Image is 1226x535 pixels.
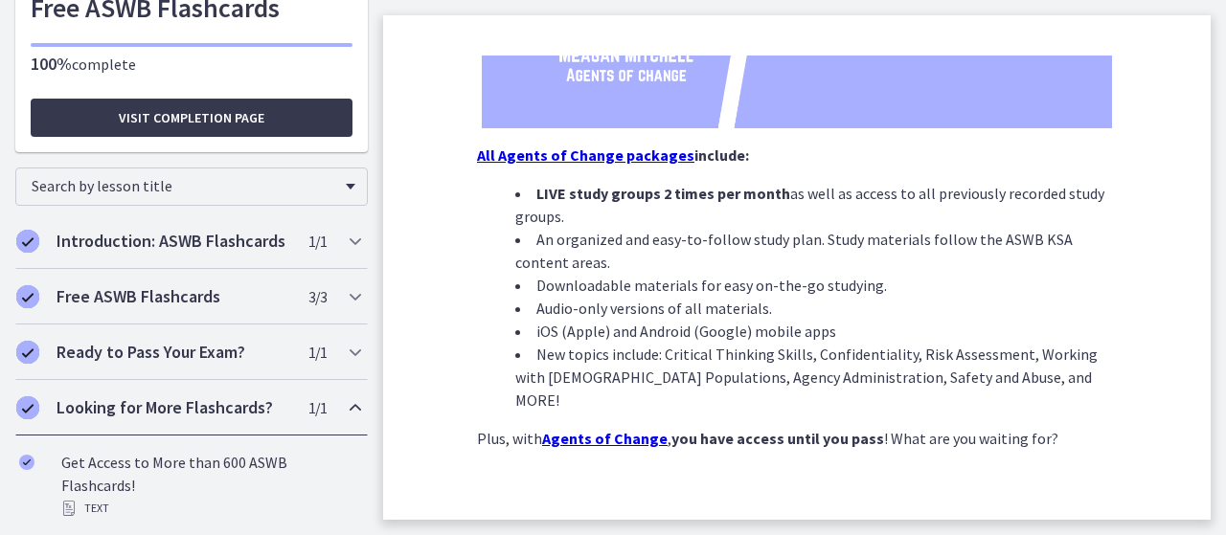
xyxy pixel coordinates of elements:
[308,285,327,308] span: 3 / 3
[57,285,290,308] h2: Free ASWB Flashcards
[515,343,1117,412] li: New topics include: Critical Thinking Skills, Confidentiality, Risk Assessment, Working with [DEM...
[31,53,352,76] p: complete
[32,176,336,195] span: Search by lesson title
[16,285,39,308] i: Completed
[61,497,360,520] div: Text
[31,53,72,75] span: 100%
[515,274,1117,297] li: Downloadable materials for easy on-the-go studying.
[16,341,39,364] i: Completed
[782,184,790,203] strong: h
[694,145,749,165] strong: include:
[671,429,884,448] strong: you have access until you pass
[536,184,782,203] strong: LIVE study groups 2 times per mont
[16,396,39,419] i: Completed
[61,451,360,520] div: Get Access to More than 600 ASWB Flashcards!
[477,427,1117,450] p: Plus, with , ! What are you waiting for?
[57,341,290,364] h2: Ready to Pass Your Exam?
[31,99,352,137] button: Visit completion page
[19,455,34,470] i: Completed
[15,167,368,206] div: Search by lesson title
[477,145,694,165] a: All Agents of Change packages
[57,396,290,419] h2: Looking for More Flashcards?
[515,182,1117,228] li: as well as access to all previously recorded study groups.
[515,297,1117,320] li: Audio-only versions of all materials.
[515,320,1117,343] li: iOS (Apple) and Android (Google) mobile apps
[57,230,290,253] h2: Introduction: ASWB Flashcards
[515,228,1117,274] li: An organized and easy-to-follow study plan. Study materials follow the ASWB KSA content areas.
[542,429,668,448] a: Agents of Change
[308,230,327,253] span: 1 / 1
[308,396,327,419] span: 1 / 1
[16,230,39,253] i: Completed
[308,341,327,364] span: 1 / 1
[119,106,264,129] span: Visit completion page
